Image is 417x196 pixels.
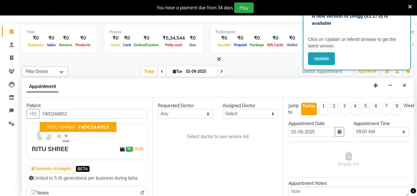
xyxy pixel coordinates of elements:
[57,35,74,42] div: ₹0
[285,43,299,47] span: Wallet
[45,35,57,42] div: ₹0
[65,132,67,139] span: 0
[312,13,402,27] p: A new version of Dingg (v3.17.0) is available
[157,5,233,11] div: You have a payment due from 34 days
[372,102,380,115] li: 6
[121,43,132,47] span: Card
[74,43,92,47] span: Products
[27,102,148,109] div: Patient
[110,29,198,35] div: Finance
[158,102,213,109] div: Requested Doctor
[393,102,401,115] li: 8
[74,35,92,42] div: ₹0
[134,145,144,152] a: Add
[308,36,406,49] p: Click on ‘Update’ or refersh browser to get the latest version.
[216,35,232,42] div: ₹0
[62,139,70,143] span: Visits
[171,69,184,74] span: Tue
[302,103,315,109] div: Today
[26,69,48,74] span: Filter Doctor
[188,43,198,47] span: Due
[223,102,278,109] div: Assigned Doctor
[142,67,157,76] span: Today
[232,43,248,47] span: Prepaid
[45,43,57,47] span: Sales
[184,67,215,76] input: 2025-09-02
[288,180,409,187] div: Appointment Notes
[27,81,58,92] span: Appointment
[357,67,378,76] button: ADD NEW
[76,166,90,172] span: BETA
[361,102,369,115] li: 5
[248,35,265,42] div: ₹0
[187,35,198,42] div: ₹0
[121,35,132,42] div: ₹0
[39,109,148,119] input: Search by Name/Mobile/Email/Code
[126,147,132,152] span: ₹0
[78,124,109,130] span: 7400244952
[340,102,348,115] li: 3
[132,43,160,47] span: Online/Custom
[110,43,121,47] span: Cash
[351,102,359,115] li: 4
[248,43,265,47] span: Package
[265,35,285,42] div: ₹0
[353,120,409,127] div: Appointment Time
[35,126,53,144] img: avatar
[27,35,45,42] div: ₹0
[27,43,45,47] span: Expenses
[234,2,254,13] button: Pay
[27,109,40,119] button: +91
[216,29,299,35] div: Redemption
[299,67,353,76] input: Search Appointment
[319,102,327,115] li: 1
[160,35,187,42] div: ₹5,34,544
[110,35,121,42] div: ₹0
[57,43,74,47] span: Services
[308,52,335,65] button: Update
[330,102,338,115] li: 2
[285,35,299,42] div: ₹0
[382,102,390,115] li: 7
[29,175,145,181] div: Limited to 5 AI generations per business during beta.
[288,102,298,115] div: Jump to
[187,133,249,140] span: Select doctor to see service list
[232,35,248,42] div: ₹0
[132,35,160,42] div: ₹0
[216,43,232,47] span: Voucher
[288,120,344,127] div: Appointment Date
[32,144,68,154] div: RITU SHREE
[47,124,76,130] span: RITU SHREE
[400,81,409,90] button: Close
[164,43,184,47] span: Petty cash
[338,152,359,168] span: Empty list
[358,69,376,74] span: ADD NEW
[132,145,144,152] span: |
[27,29,92,35] div: Total
[30,164,73,173] button: Generate AI Insights
[265,43,285,47] span: Gift Cards
[288,127,335,137] input: yyyy-mm-dd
